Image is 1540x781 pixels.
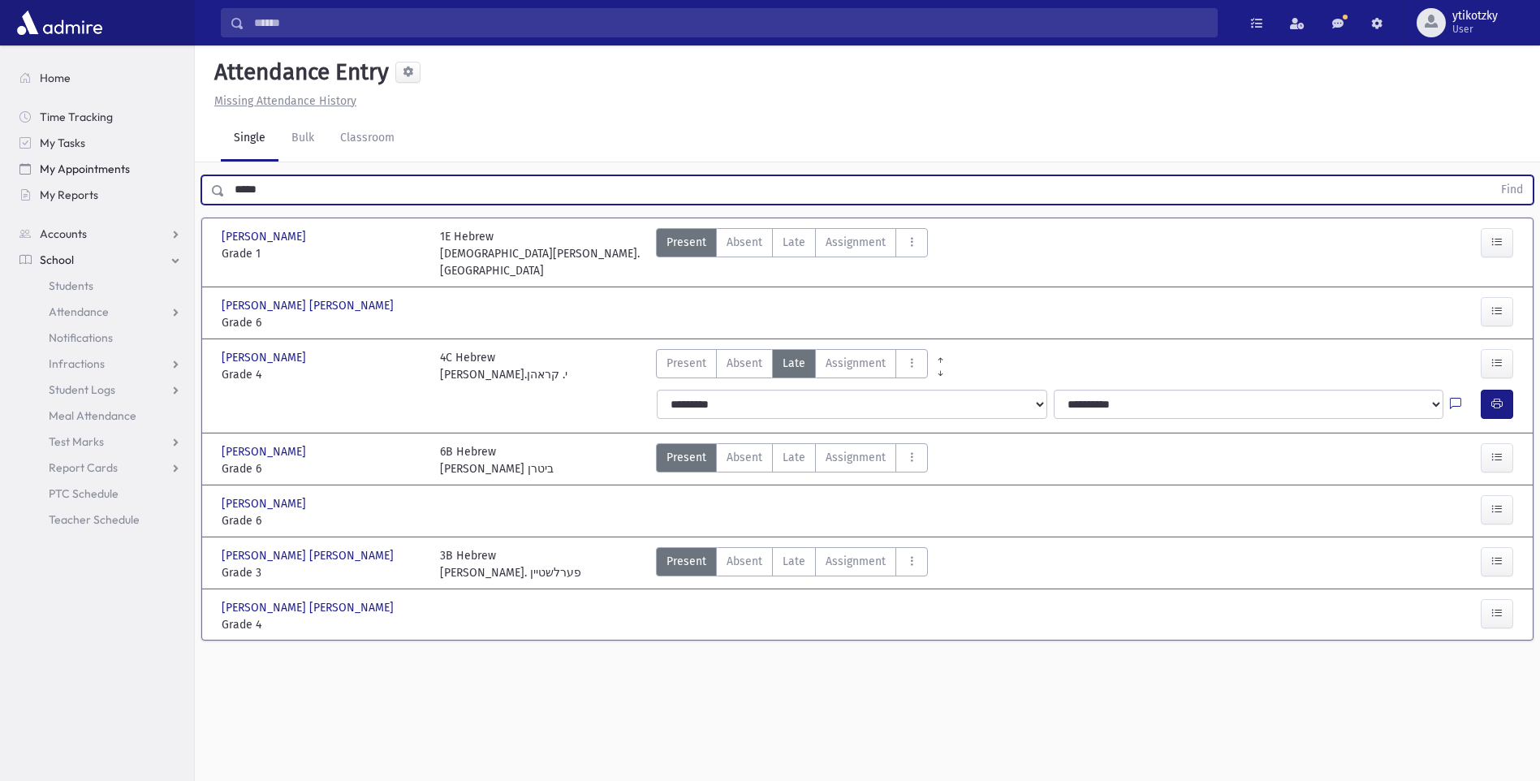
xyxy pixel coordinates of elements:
span: [PERSON_NAME] [222,443,309,460]
span: Home [40,71,71,85]
div: 4C Hebrew [PERSON_NAME].י. קראהן [440,349,567,383]
span: Present [666,449,706,466]
a: Notifications [6,325,194,351]
span: Accounts [40,227,87,241]
span: [PERSON_NAME] [PERSON_NAME] [222,599,397,616]
span: Grade 1 [222,245,424,262]
div: AttTypes [656,349,928,383]
a: Meal Attendance [6,403,194,429]
span: Present [666,553,706,570]
span: Late [783,449,805,466]
span: Absent [727,449,762,466]
span: Grade 6 [222,314,424,331]
span: Student Logs [49,382,115,397]
span: Absent [727,234,762,251]
span: My Appointments [40,162,130,176]
a: My Appointments [6,156,194,182]
div: 6B Hebrew [PERSON_NAME] ביטרן [440,443,554,477]
input: Search [244,8,1217,37]
span: [PERSON_NAME] [PERSON_NAME] [222,547,397,564]
a: Students [6,273,194,299]
span: ytikotzky [1452,10,1498,23]
a: Single [221,116,278,162]
img: AdmirePro [13,6,106,39]
div: 1E Hebrew [DEMOGRAPHIC_DATA][PERSON_NAME]. [GEOGRAPHIC_DATA] [440,228,642,279]
a: Infractions [6,351,194,377]
a: Missing Attendance History [208,94,356,108]
span: Grade 3 [222,564,424,581]
a: PTC Schedule [6,481,194,507]
span: Grade 4 [222,366,424,383]
span: User [1452,23,1498,36]
span: [PERSON_NAME] [222,228,309,245]
button: Find [1491,176,1533,204]
span: Grade 4 [222,616,424,633]
div: 3B Hebrew [PERSON_NAME]. פערלשטיין [440,547,581,581]
span: My Reports [40,188,98,202]
span: Late [783,234,805,251]
span: Students [49,278,93,293]
span: [PERSON_NAME] [222,349,309,366]
span: Assignment [826,355,886,372]
span: Present [666,234,706,251]
span: Teacher Schedule [49,512,140,527]
a: Home [6,65,194,91]
span: School [40,252,74,267]
h5: Attendance Entry [208,58,389,86]
a: My Reports [6,182,194,208]
a: School [6,247,194,273]
span: Grade 6 [222,460,424,477]
a: Attendance [6,299,194,325]
a: Time Tracking [6,104,194,130]
span: Assignment [826,449,886,466]
span: My Tasks [40,136,85,150]
span: Report Cards [49,460,118,475]
span: Meal Attendance [49,408,136,423]
span: [PERSON_NAME] [PERSON_NAME] [222,297,397,314]
a: Bulk [278,116,327,162]
a: Accounts [6,221,194,247]
a: Test Marks [6,429,194,455]
a: Student Logs [6,377,194,403]
span: Attendance [49,304,109,319]
span: Test Marks [49,434,104,449]
a: My Tasks [6,130,194,156]
span: Time Tracking [40,110,113,124]
span: Infractions [49,356,105,371]
span: Absent [727,553,762,570]
u: Missing Attendance History [214,94,356,108]
span: Late [783,355,805,372]
a: Classroom [327,116,408,162]
span: Assignment [826,553,886,570]
div: AttTypes [656,228,928,279]
span: Grade 6 [222,512,424,529]
div: AttTypes [656,547,928,581]
a: Report Cards [6,455,194,481]
span: Notifications [49,330,113,345]
span: Absent [727,355,762,372]
span: Assignment [826,234,886,251]
a: Teacher Schedule [6,507,194,533]
span: Late [783,553,805,570]
span: [PERSON_NAME] [222,495,309,512]
span: PTC Schedule [49,486,119,501]
span: Present [666,355,706,372]
div: AttTypes [656,443,928,477]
